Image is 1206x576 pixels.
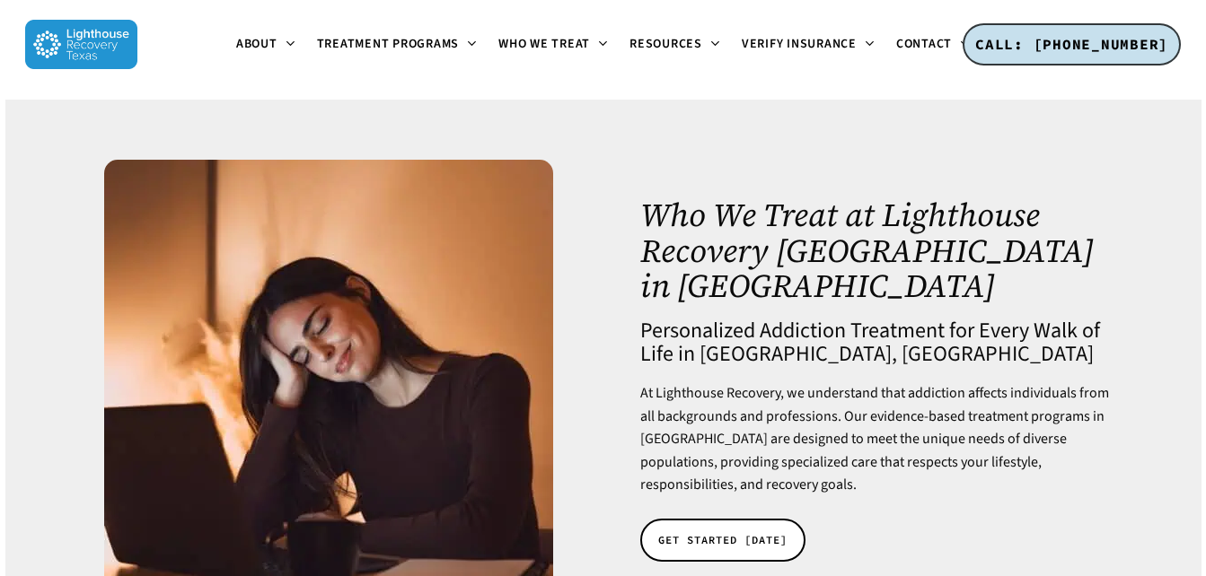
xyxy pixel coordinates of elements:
[317,35,460,53] span: Treatment Programs
[658,531,788,549] span: GET STARTED [DATE]
[25,20,137,69] img: Lighthouse Recovery Texas
[963,23,1181,66] a: CALL: [PHONE_NUMBER]
[619,38,731,52] a: Resources
[640,319,1114,366] h4: Personalized Addiction Treatment for Every Walk of Life in [GEOGRAPHIC_DATA], [GEOGRAPHIC_DATA]
[885,38,981,52] a: Contact
[640,383,1109,494] span: At Lighthouse Recovery, we understand that addiction affects individuals from all backgrounds and...
[640,519,805,562] a: GET STARTED [DATE]
[731,38,885,52] a: Verify Insurance
[236,35,277,53] span: About
[225,38,306,52] a: About
[498,35,590,53] span: Who We Treat
[742,35,857,53] span: Verify Insurance
[306,38,489,52] a: Treatment Programs
[640,197,1114,304] h1: Who We Treat at Lighthouse Recovery [GEOGRAPHIC_DATA] in [GEOGRAPHIC_DATA]
[896,35,952,53] span: Contact
[975,35,1168,53] span: CALL: [PHONE_NUMBER]
[629,35,702,53] span: Resources
[488,38,619,52] a: Who We Treat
